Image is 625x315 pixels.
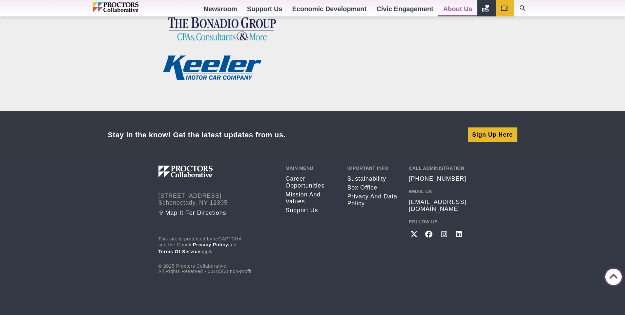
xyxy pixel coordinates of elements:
a: Privacy and Data Policy [347,193,399,207]
a: Career opportunities [285,175,337,189]
a: Box Office [347,184,399,191]
div: © 2025 Proctors Collaborative All Rights Reserved - 501(c)(3) non-profit [158,236,276,274]
a: Sustainability [347,175,399,182]
a: [PHONE_NUMBER] [409,175,466,182]
img: Proctors logo [158,166,247,177]
a: Terms of Service [158,249,201,254]
h2: Important Info [347,166,399,171]
h2: Email Us [409,189,467,194]
a: Mission and Values [285,191,337,205]
h2: Main Menu [285,166,337,171]
a: Map it for directions [158,210,276,216]
img: Proctors logo [93,2,167,12]
h2: Call Administration [409,166,467,171]
p: This site is protected by reCAPTCHA and the Google and apply. [158,236,276,255]
address: [STREET_ADDRESS] Schenectady, NY 12305 [158,192,276,206]
h2: Follow Us [409,219,467,224]
a: Back to Top [605,269,618,282]
a: [EMAIL_ADDRESS][DOMAIN_NAME] [409,199,467,213]
a: Privacy Policy [193,242,228,247]
div: Stay in the know! Get the latest updates from us. [108,130,286,139]
a: Support Us [285,207,337,214]
a: Sign Up Here [468,127,517,142]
